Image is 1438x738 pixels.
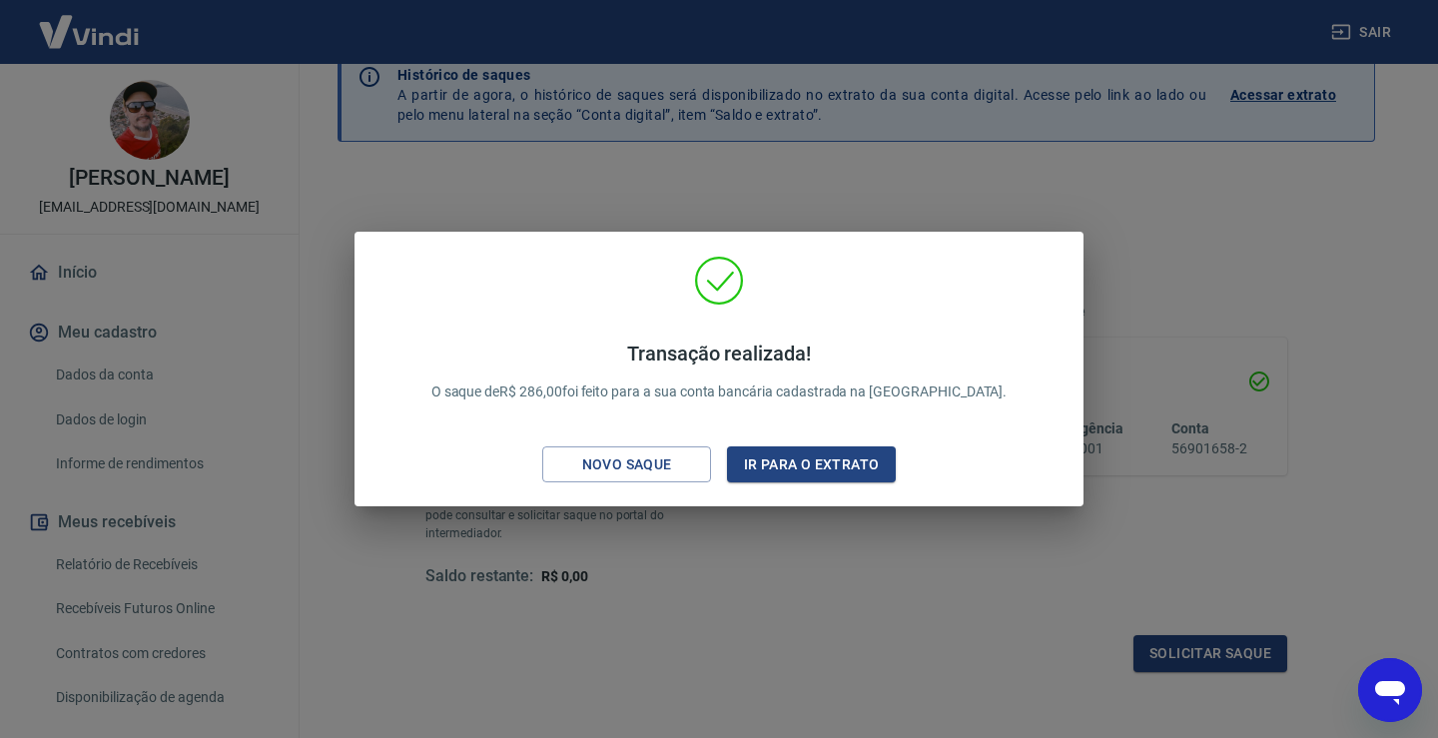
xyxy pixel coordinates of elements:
[727,446,896,483] button: Ir para o extrato
[558,452,696,477] div: Novo saque
[431,342,1008,366] h4: Transação realizada!
[1358,658,1422,722] iframe: Botão para abrir a janela de mensagens
[542,446,711,483] button: Novo saque
[431,342,1008,402] p: O saque de R$ 286,00 foi feito para a sua conta bancária cadastrada na [GEOGRAPHIC_DATA].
